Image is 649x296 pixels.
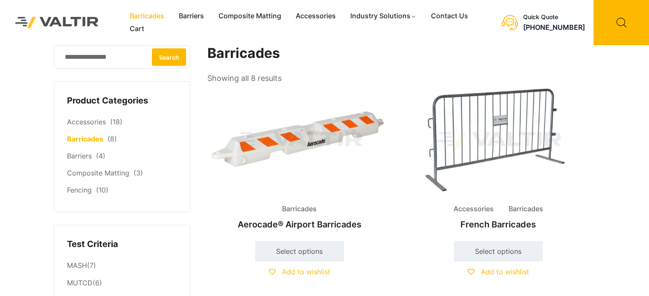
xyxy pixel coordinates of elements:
[172,10,211,23] a: Barriers
[67,118,106,126] a: Accessories
[255,241,344,262] a: Select options for “Aerocade® Airport Barricades”
[134,169,143,177] span: (3)
[447,203,500,216] span: Accessories
[523,23,585,32] a: [PHONE_NUMBER]
[67,135,103,143] a: Barricades
[96,186,108,194] span: (10)
[67,261,87,270] a: MASH
[468,267,529,276] a: Add to wishlist
[406,215,591,234] h2: French Barricades
[96,152,105,160] span: (4)
[67,275,177,292] li: (6)
[523,14,585,21] div: Quick Quote
[481,267,529,276] span: Add to wishlist
[122,10,172,23] a: Barricades
[67,95,177,107] h4: Product Categories
[67,257,177,274] li: (7)
[276,203,323,216] span: Barricades
[207,71,282,86] p: Showing all 8 results
[67,169,129,177] a: Composite Matting
[454,241,543,262] a: Select options for “French Barricades”
[207,45,591,62] h1: Barricades
[288,10,343,23] a: Accessories
[207,215,392,234] h2: Aerocade® Airport Barricades
[502,203,550,216] span: Barricades
[207,85,392,234] a: BarricadesAerocade® Airport Barricades
[110,118,122,126] span: (18)
[6,8,108,37] img: Valtir Rentals
[152,48,186,66] button: Search
[122,23,151,35] a: Cart
[211,10,288,23] a: Composite Matting
[67,186,92,194] a: Fencing
[406,85,591,234] a: Accessories BarricadesFrench Barricades
[108,135,117,143] span: (8)
[67,152,92,160] a: Barriers
[269,267,330,276] a: Add to wishlist
[67,279,93,287] a: MUTCD
[343,10,424,23] a: Industry Solutions
[67,238,177,251] h4: Test Criteria
[282,267,330,276] span: Add to wishlist
[424,10,475,23] a: Contact Us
